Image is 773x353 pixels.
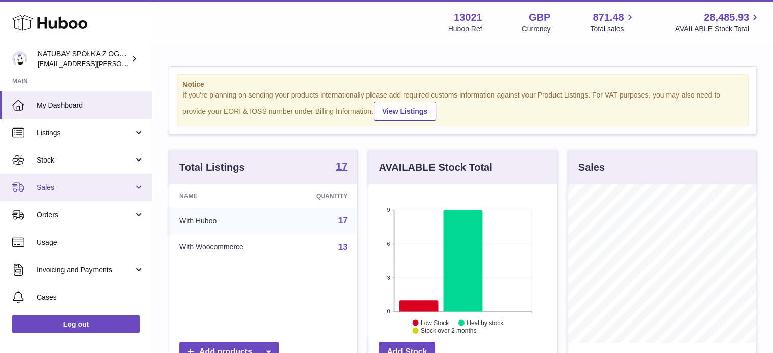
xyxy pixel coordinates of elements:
a: 871.48 Total sales [590,11,635,34]
h3: Sales [578,161,605,174]
div: If you're planning on sending your products internationally please add required customs informati... [182,90,743,121]
td: With Huboo [169,208,286,234]
div: NATUBAY SPÓŁKA Z OGRANICZONĄ ODPOWIEDZIALNOŚCIĄ [38,49,129,69]
div: Currency [522,24,551,34]
img: kacper.antkowski@natubay.pl [12,51,27,67]
span: Orders [37,210,134,220]
a: View Listings [374,102,436,121]
span: Usage [37,238,144,247]
strong: GBP [529,11,550,24]
text: Low Stock [421,319,449,326]
text: Healthy stock [467,319,504,326]
h3: Total Listings [179,161,245,174]
text: 9 [387,207,390,213]
span: Total sales [590,24,635,34]
span: AVAILABLE Stock Total [675,24,761,34]
strong: Notice [182,80,743,89]
text: 6 [387,241,390,247]
span: [EMAIL_ADDRESS][PERSON_NAME][DOMAIN_NAME] [38,59,204,68]
span: Cases [37,293,144,302]
th: Quantity [286,184,358,208]
span: Listings [37,128,134,138]
div: Huboo Ref [448,24,482,34]
strong: 17 [336,161,347,171]
span: My Dashboard [37,101,144,110]
a: 13 [338,243,348,251]
th: Name [169,184,286,208]
span: Invoicing and Payments [37,265,134,275]
a: 17 [338,216,348,225]
a: Log out [12,315,140,333]
span: 871.48 [593,11,624,24]
h3: AVAILABLE Stock Total [379,161,492,174]
strong: 13021 [454,11,482,24]
text: 3 [387,274,390,280]
a: 17 [336,161,347,173]
text: 0 [387,308,390,314]
span: 28,485.93 [704,11,749,24]
span: Stock [37,155,134,165]
a: 28,485.93 AVAILABLE Stock Total [675,11,761,34]
span: Sales [37,183,134,192]
td: With Woocommerce [169,234,286,261]
text: Stock over 2 months [421,327,476,334]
